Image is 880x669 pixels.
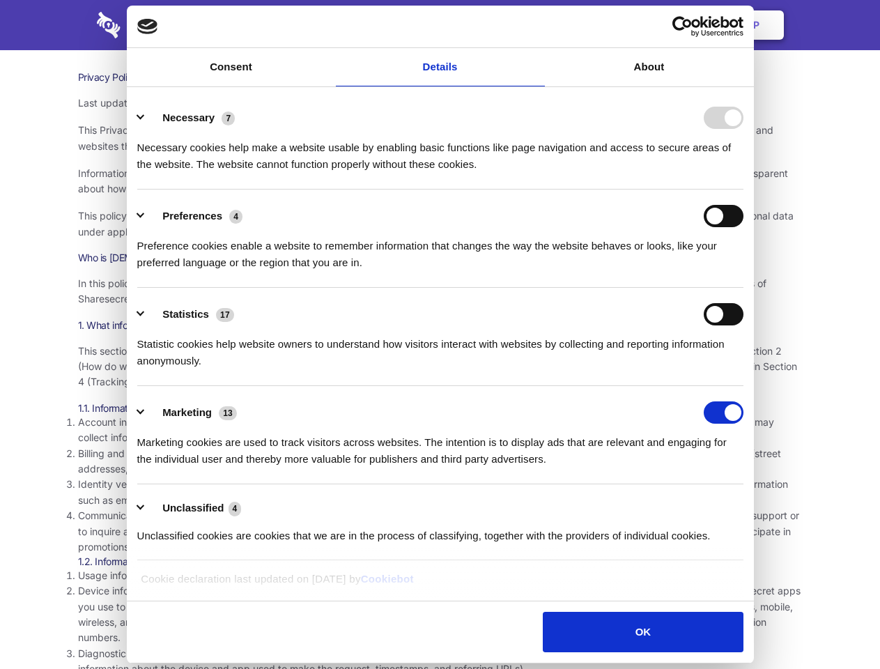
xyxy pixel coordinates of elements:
[127,48,336,86] a: Consent
[622,16,743,37] a: Usercentrics Cookiebot - opens in a new window
[137,424,743,468] div: Marketing cookies are used to track visitors across websites. The intention is to display ads tha...
[78,478,788,505] span: Identity verification information. Some services require you to verify your identity as part of c...
[162,406,212,418] label: Marketing
[78,167,788,194] span: Information security and privacy are at the heart of what Sharesecret values and promotes as a co...
[78,210,794,237] span: This policy uses the term “personal data” to refer to information that is related to an identifie...
[78,124,773,151] span: This Privacy Policy describes how we process and handle data provided to Sharesecret in connectio...
[162,308,209,320] label: Statistics
[78,447,781,475] span: Billing and payment information. In order to purchase a service, you may need to provide us with ...
[545,48,754,86] a: About
[78,555,301,567] span: 1.2. Information collected when you use our services
[222,111,235,125] span: 7
[229,502,242,516] span: 4
[78,569,663,581] span: Usage information. We collect information about how you interact with our services, when and for ...
[137,129,743,173] div: Necessary cookies help make a website usable by enabling basic functions like page navigation and...
[78,402,218,414] span: 1.1. Information you provide to us
[78,252,217,263] span: Who is [DEMOGRAPHIC_DATA]?
[162,210,222,222] label: Preferences
[632,3,693,47] a: Login
[137,500,250,517] button: Unclassified (4)
[229,210,242,224] span: 4
[130,571,750,598] div: Cookie declaration last updated on [DATE] by
[361,573,414,585] a: Cookiebot
[565,3,629,47] a: Contact
[137,107,244,129] button: Necessary (7)
[78,277,766,305] span: In this policy, “Sharesecret,” “we,” “us,” and “our” refer to Sharesecret Inc., a U.S. company. S...
[137,517,743,544] div: Unclassified cookies are cookies that we are in the process of classifying, together with the pro...
[78,345,797,388] span: This section describes the various types of information we collect from and about you. To underst...
[78,509,799,553] span: Communications and submissions. You may choose to provide us with information when you communicat...
[78,416,774,443] span: Account information. Our services generally require you to create an account before you can acces...
[409,3,470,47] a: Pricing
[78,71,803,84] h1: Privacy Policy
[78,95,803,111] p: Last updated: [DATE]
[336,48,545,86] a: Details
[78,319,270,331] span: 1. What information do we collect about you?
[137,19,158,34] img: logo
[137,227,743,271] div: Preference cookies enable a website to remember information that changes the way the website beha...
[97,12,216,38] img: logo-wordmark-white-trans-d4663122ce5f474addd5e946df7df03e33cb6a1c49d2221995e7729f52c070b2.svg
[162,111,215,123] label: Necessary
[543,612,743,652] button: OK
[78,585,801,643] span: Device information. We may collect information from and about the device you use to access our se...
[137,205,252,227] button: Preferences (4)
[137,303,243,325] button: Statistics (17)
[137,325,743,369] div: Statistic cookies help website owners to understand how visitors interact with websites by collec...
[137,401,246,424] button: Marketing (13)
[216,308,234,322] span: 17
[219,406,237,420] span: 13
